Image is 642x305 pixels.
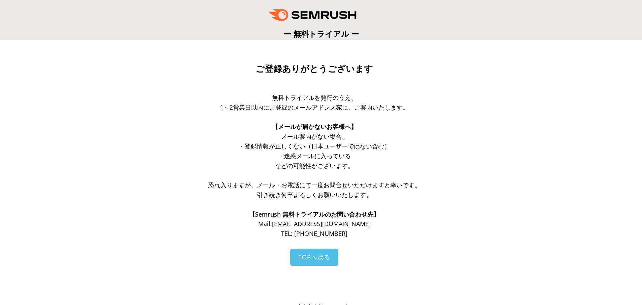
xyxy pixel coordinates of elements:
[257,191,372,199] span: 引き続き何卒よろしくお願いいたします。
[272,93,357,102] span: 無料トライアルを発行のうえ、
[258,220,371,228] span: Mail: [EMAIL_ADDRESS][DOMAIN_NAME]
[278,152,351,160] span: ・迷惑メールに入っている
[298,253,330,261] span: TOPへ戻る
[249,210,379,218] span: 【Semrush 無料トライアルのお問い合わせ先】
[239,142,390,150] span: ・登録情報が正しくない（日本ユーザーではない含む）
[281,229,347,238] span: TEL: [PHONE_NUMBER]
[283,28,359,39] span: ー 無料トライアル ー
[208,181,421,189] span: 恐れ入りますが、メール・お電話にて一度お問合せいただけますと幸いです。
[290,249,338,266] a: TOPへ戻る
[281,132,348,140] span: メール案内がない場合、
[255,64,373,74] span: ご登録ありがとうございます
[272,122,357,131] span: 【メールが届かないお客様へ】
[220,103,409,111] span: 1～2営業日以内にご登録のメールアドレス宛に、ご案内いたします。
[275,162,354,170] span: などの可能性がございます。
